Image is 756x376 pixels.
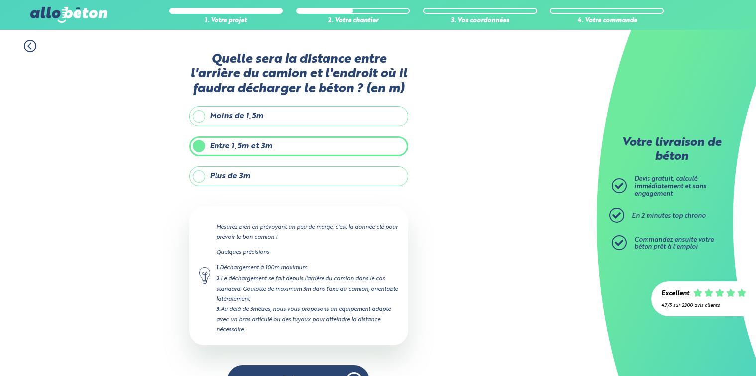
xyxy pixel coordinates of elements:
[423,17,537,25] div: 3. Vos coordonnées
[550,17,664,25] div: 4. Votre commande
[189,166,408,186] label: Plus de 3m
[216,304,398,335] div: Au delà de 3mètres, nous vous proposons un équipement adapté avec un bras articulé ou des tuyaux ...
[216,222,398,242] p: Mesurez bien en prévoyant un peu de marge, c'est la donnée clé pour prévoir le bon camion !
[189,106,408,126] label: Moins de 1,5m
[216,248,398,257] p: Quelques précisions
[30,7,107,23] img: allobéton
[296,17,410,25] div: 2. Votre chantier
[216,265,220,271] strong: 1.
[216,263,398,273] div: Déchargement à 100m maximum
[189,52,408,96] label: Quelle sera la distance entre l'arrière du camion et l'endroit où il faudra décharger le béton ? ...
[216,274,398,304] div: Le déchargement se fait depuis l'arrière du camion dans le cas standard. Goulotte de maximum 3m d...
[216,276,221,282] strong: 2.
[189,136,408,156] label: Entre 1,5m et 3m
[216,307,221,312] strong: 3.
[169,17,283,25] div: 1. Votre projet
[667,337,745,365] iframe: Help widget launcher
